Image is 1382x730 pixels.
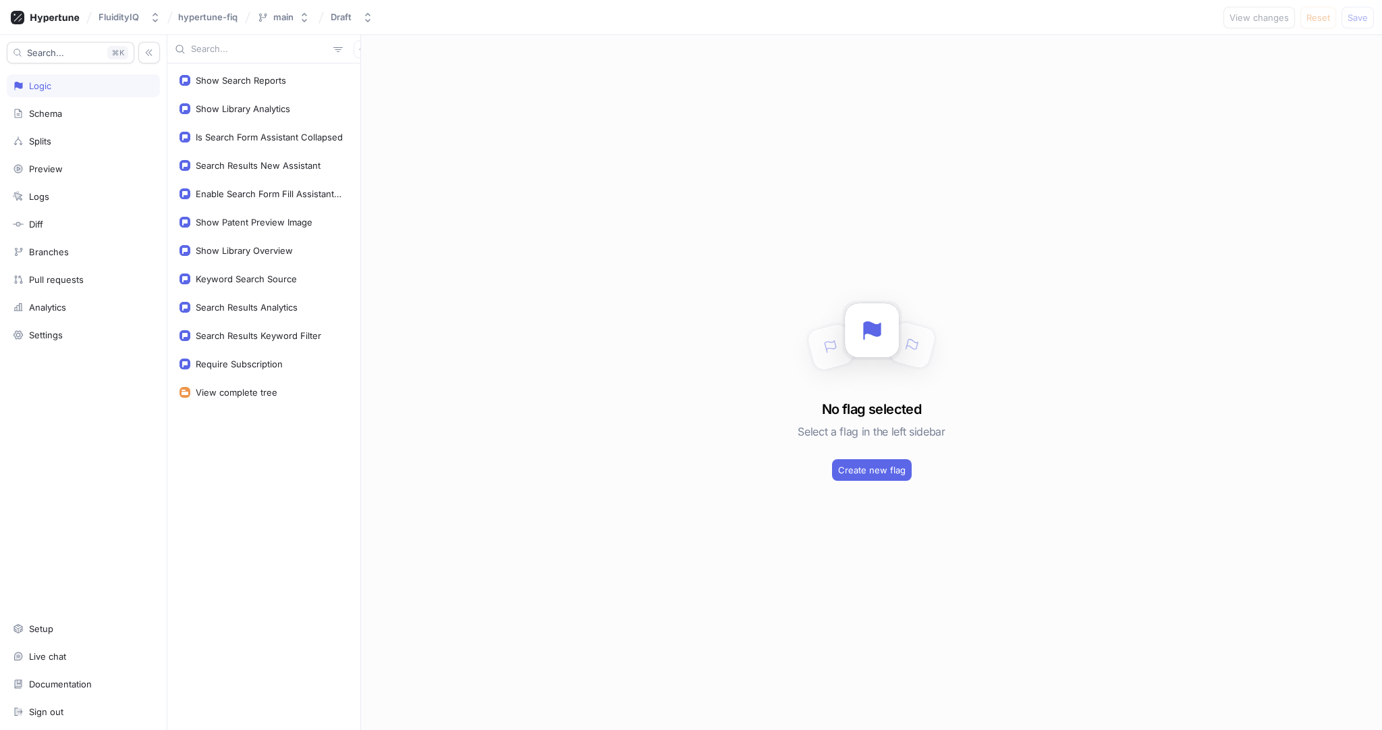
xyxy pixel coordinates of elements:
div: View complete tree [196,387,277,398]
div: Branches [29,246,69,257]
div: Is Search Form Assistant Collapsed [196,132,343,142]
div: Enable Search Form Fill Assistant UI [196,188,343,199]
div: FluidityIQ [99,11,139,23]
h5: Select a flag in the left sidebar [798,419,945,444]
button: Reset [1300,7,1336,28]
input: Search... [191,43,328,56]
a: Documentation [7,673,160,696]
div: Documentation [29,679,92,689]
div: Diff [29,219,43,230]
span: Search... [27,49,64,57]
div: Show Patent Preview Image [196,217,312,228]
button: Search...K [7,42,134,63]
button: FluidityIQ [93,6,166,28]
div: Splits [29,136,51,147]
span: View changes [1229,14,1289,22]
div: Schema [29,108,62,119]
span: Create new flag [838,466,906,474]
div: Show Library Overview [196,245,293,256]
button: Create new flag [832,459,912,481]
div: Sign out [29,706,63,717]
div: Search Results Keyword Filter [196,330,321,341]
div: Preview [29,163,63,174]
span: Reset [1306,14,1330,22]
div: Show Library Analytics [196,103,290,114]
div: Search Results Analytics [196,302,298,313]
div: Logic [29,80,51,91]
button: main [252,6,315,28]
button: Draft [325,6,379,28]
div: Live chat [29,651,66,662]
button: View changes [1223,7,1295,28]
div: Keyword Search Source [196,273,297,284]
div: Settings [29,330,63,340]
div: Require Subscription [196,359,283,369]
div: Analytics [29,302,66,313]
div: Search Results New Assistant [196,160,321,171]
div: Pull requests [29,274,84,285]
div: Show Search Reports [196,75,286,86]
div: K [107,46,128,59]
div: main [273,11,294,23]
div: Logs [29,191,49,202]
h3: No flag selected [822,399,921,419]
span: hypertune-fiq [178,12,238,22]
button: Save [1342,7,1374,28]
div: Setup [29,623,53,634]
span: Save [1348,14,1368,22]
div: Draft [331,11,352,23]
